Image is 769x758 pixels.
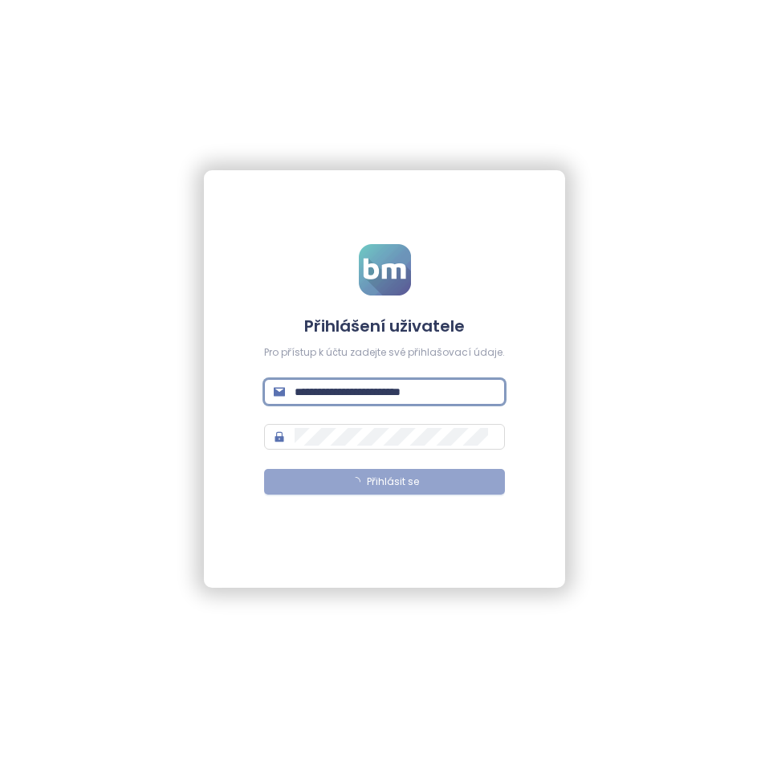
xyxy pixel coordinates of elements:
img: logo [359,244,411,295]
span: Přihlásit se [367,475,419,490]
h4: Přihlášení uživatele [264,315,505,337]
span: loading [348,475,362,488]
span: mail [274,386,285,397]
button: Přihlásit se [264,469,505,495]
span: lock [274,431,285,442]
div: Pro přístup k účtu zadejte své přihlašovací údaje. [264,345,505,361]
